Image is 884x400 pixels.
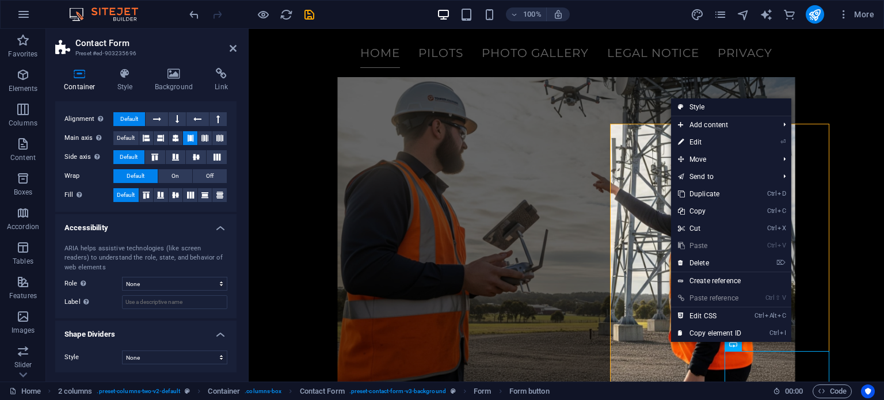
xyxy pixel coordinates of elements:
[691,7,704,21] button: design
[97,384,180,398] span: . preset-columns-two-v2-default
[818,384,847,398] span: Code
[671,168,774,185] a: Send to
[7,222,39,231] p: Accordion
[14,188,33,197] p: Boxes
[55,68,109,92] h4: Container
[185,388,190,394] i: This element is a customizable preset
[120,112,138,126] span: Default
[349,384,446,398] span: . preset-contact-form-v3-background
[671,151,774,168] span: Move
[861,384,875,398] button: Usercentrics
[765,294,775,302] i: Ctrl
[172,169,179,183] span: On
[117,188,135,202] span: Default
[9,84,38,93] p: Elements
[188,8,201,21] i: Undo: Change link (Ctrl+Z)
[671,254,748,272] a: ⌦Delete
[113,131,139,145] button: Default
[64,131,113,145] label: Main axis
[75,48,214,59] h3: Preset #ed-903235696
[14,360,32,369] p: Slider
[737,7,750,21] button: navigator
[509,384,550,398] span: Click to select. Double-click to edit
[793,387,795,395] span: :
[8,49,37,59] p: Favorites
[64,244,227,273] div: ARIA helps assistive technologies (like screen readers) to understand the role, state, and behavi...
[206,169,214,183] span: Off
[737,8,750,21] i: Navigator
[767,190,776,197] i: Ctrl
[755,312,764,319] i: Ctrl
[806,5,824,24] button: publish
[55,214,237,235] h4: Accessibility
[245,384,281,398] span: . columns-box
[838,9,874,20] span: More
[760,7,773,21] button: text_generator
[10,153,36,162] p: Content
[782,294,786,302] i: V
[765,312,776,319] i: Alt
[671,325,748,342] a: CtrlICopy element ID
[780,329,786,337] i: I
[785,384,803,398] span: 00 00
[127,169,144,183] span: Default
[302,7,316,21] button: save
[64,277,89,291] span: Role
[671,203,748,220] a: CtrlCCopy
[778,190,786,197] i: D
[671,134,748,151] a: ⏎Edit
[279,7,293,21] button: reload
[256,7,270,21] button: Click here to leave preview mode and continue editing
[75,38,237,48] h2: Contact Form
[55,321,237,341] h4: Shape Dividers
[280,8,293,21] i: Reload page
[120,150,138,164] span: Default
[808,8,821,21] i: Publish
[303,8,316,21] i: Save (Ctrl+S)
[64,295,122,309] label: Label
[760,8,773,21] i: AI Writer
[778,207,786,215] i: C
[776,259,786,266] i: ⌦
[113,150,144,164] button: Default
[783,7,797,21] button: commerce
[813,384,852,398] button: Code
[767,207,776,215] i: Ctrl
[671,307,748,325] a: CtrlAltCEdit CSS
[64,353,79,361] span: Style
[767,224,776,232] i: Ctrl
[691,8,704,21] i: Design (Ctrl+Alt+Y)
[158,169,192,183] button: On
[208,384,240,398] span: Click to select. Double-click to edit
[778,312,786,319] i: C
[58,384,93,398] span: Click to select. Double-click to edit
[109,68,146,92] h4: Style
[451,388,456,394] i: This element is a customizable preset
[58,384,550,398] nav: breadcrumb
[64,112,113,126] label: Alignment
[300,384,345,398] span: Click to select. Double-click to edit
[117,131,135,145] span: Default
[9,119,37,128] p: Columns
[523,7,542,21] h6: 100%
[506,7,547,21] button: 100%
[671,116,774,134] span: Add content
[783,8,796,21] i: Commerce
[113,169,158,183] button: Default
[773,384,803,398] h6: Session time
[9,384,41,398] a: Click to cancel selection. Double-click to open Pages
[146,68,207,92] h4: Background
[671,185,748,203] a: CtrlDDuplicate
[769,329,779,337] i: Ctrl
[833,5,879,24] button: More
[775,294,780,302] i: ⇧
[9,291,37,300] p: Features
[113,112,145,126] button: Default
[64,188,113,202] label: Fill
[64,150,113,164] label: Side axis
[187,7,201,21] button: undo
[778,242,786,249] i: V
[553,9,563,20] i: On resize automatically adjust zoom level to fit chosen device.
[66,7,153,21] img: Editor Logo
[671,237,748,254] a: CtrlVPaste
